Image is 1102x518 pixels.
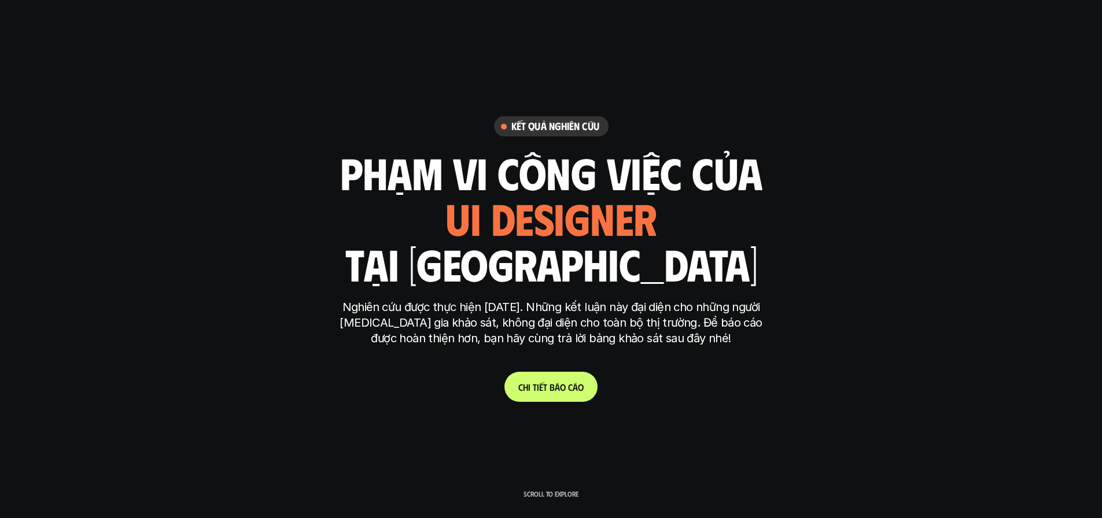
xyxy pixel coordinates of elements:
h1: phạm vi công việc của [340,148,762,197]
p: Scroll to explore [524,490,578,498]
span: á [555,382,560,393]
span: o [578,382,584,393]
h6: Kết quả nghiên cứu [511,120,599,133]
span: t [543,382,547,393]
span: h [523,382,528,393]
span: i [537,382,539,393]
span: o [560,382,566,393]
span: C [518,382,523,393]
span: c [568,382,573,393]
span: ế [539,382,543,393]
span: t [533,382,537,393]
h1: tại [GEOGRAPHIC_DATA] [345,239,757,288]
span: b [550,382,555,393]
a: Chitiếtbáocáo [504,372,598,402]
p: Nghiên cứu được thực hiện [DATE]. Những kết luận này đại diện cho những người [MEDICAL_DATA] gia ... [334,299,768,346]
span: i [528,382,530,393]
span: á [573,382,578,393]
